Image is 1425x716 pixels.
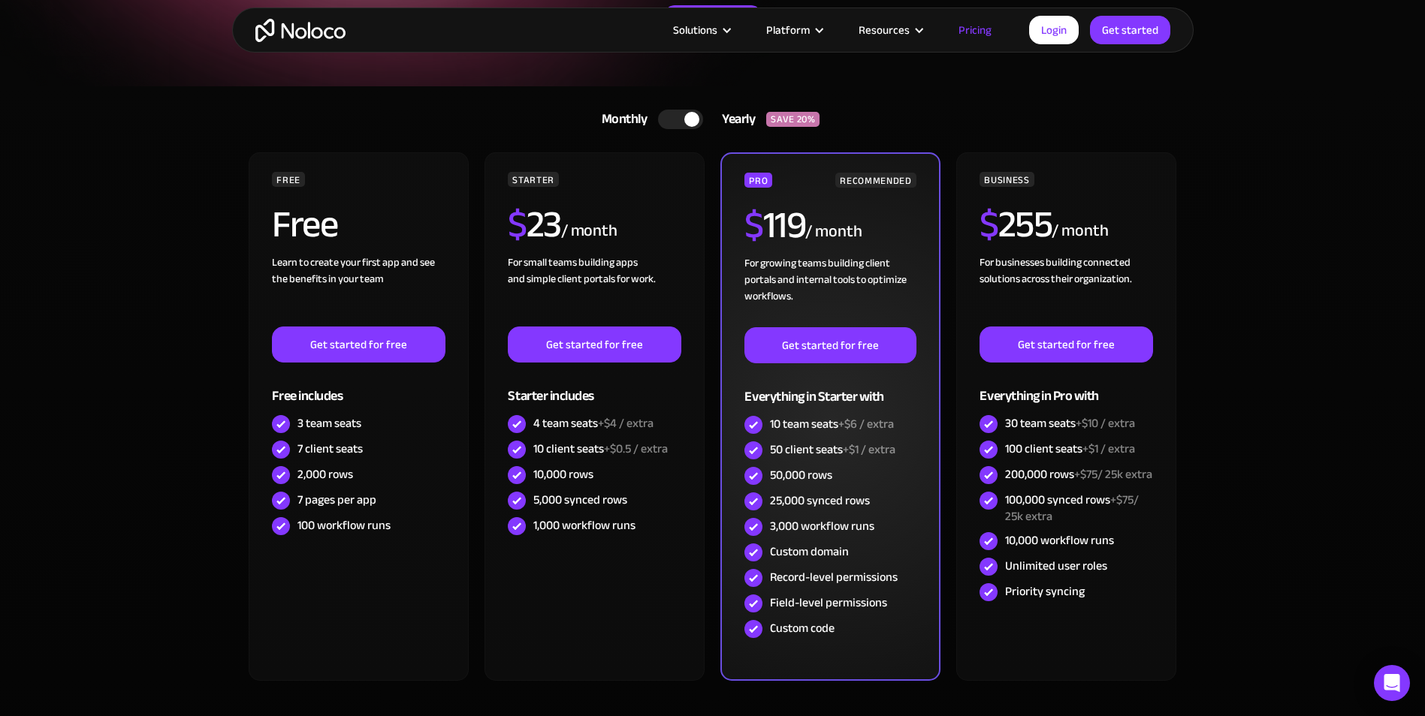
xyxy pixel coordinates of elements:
[1005,441,1135,457] div: 100 client seats
[859,20,910,40] div: Resources
[297,415,361,432] div: 3 team seats
[272,172,305,187] div: FREE
[766,112,820,127] div: SAVE 20%
[508,189,527,260] span: $
[835,173,916,188] div: RECOMMENDED
[604,438,668,460] span: +$0.5 / extra
[980,172,1034,187] div: BUSINESS
[561,219,617,243] div: / month
[598,412,654,435] span: +$4 / extra
[838,413,894,435] span: +$6 / extra
[1074,463,1152,486] span: +$75/ 25k extra
[1005,492,1152,525] div: 100,000 synced rows
[1374,665,1410,701] div: Open Intercom Messenger
[770,416,894,432] div: 10 team seats
[980,206,1052,243] h2: 255
[1005,489,1139,528] span: +$75/ 25k extra
[673,20,717,40] div: Solutions
[583,108,659,131] div: Monthly
[1005,532,1114,549] div: 10,000 workflow runs
[744,190,763,260] span: $
[654,20,747,40] div: Solutions
[980,254,1152,326] div: For businesses building connected solutions across their organization. ‍
[744,327,916,363] a: Get started for free
[747,20,840,40] div: Platform
[508,363,681,411] div: Starter includes
[272,326,445,363] a: Get started for free
[843,438,895,461] span: +$1 / extra
[940,20,1010,40] a: Pricing
[1076,412,1135,435] span: +$10 / extra
[770,569,898,585] div: Record-level permissions
[805,220,862,244] div: / month
[980,363,1152,411] div: Everything in Pro with
[297,517,391,534] div: 100 workflow runs
[770,620,835,636] div: Custom code
[770,467,832,483] div: 50,000 rows
[533,466,593,483] div: 10,000 rows
[770,492,870,509] div: 25,000 synced rows
[770,441,895,458] div: 50 client seats
[533,517,636,534] div: 1,000 workflow runs
[980,189,998,260] span: $
[703,108,766,131] div: Yearly
[297,441,363,457] div: 7 client seats
[272,254,445,326] div: Learn to create your first app and see the benefits in your team ‍
[766,20,810,40] div: Platform
[744,363,916,412] div: Everything in Starter with
[1005,558,1107,574] div: Unlimited user roles
[1029,16,1079,44] a: Login
[1090,16,1170,44] a: Get started
[1052,219,1108,243] div: / month
[744,173,772,188] div: PRO
[533,492,627,508] div: 5,000 synced rows
[1082,438,1135,460] span: +$1 / extra
[770,543,849,560] div: Custom domain
[297,492,376,508] div: 7 pages per app
[508,206,561,243] h2: 23
[1005,466,1152,483] div: 200,000 rows
[508,254,681,326] div: For small teams building apps and simple client portals for work. ‍
[770,594,887,611] div: Field-level permissions
[255,19,346,42] a: home
[508,172,558,187] div: STARTER
[744,255,916,327] div: For growing teams building client portals and internal tools to optimize workflows.
[533,441,668,457] div: 10 client seats
[533,415,654,432] div: 4 team seats
[272,363,445,411] div: Free includes
[272,206,337,243] h2: Free
[297,466,353,483] div: 2,000 rows
[1005,583,1085,600] div: Priority syncing
[770,518,874,534] div: 3,000 workflow runs
[840,20,940,40] div: Resources
[744,206,805,244] h2: 119
[1005,415,1135,432] div: 30 team seats
[508,326,681,363] a: Get started for free
[980,326,1152,363] a: Get started for free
